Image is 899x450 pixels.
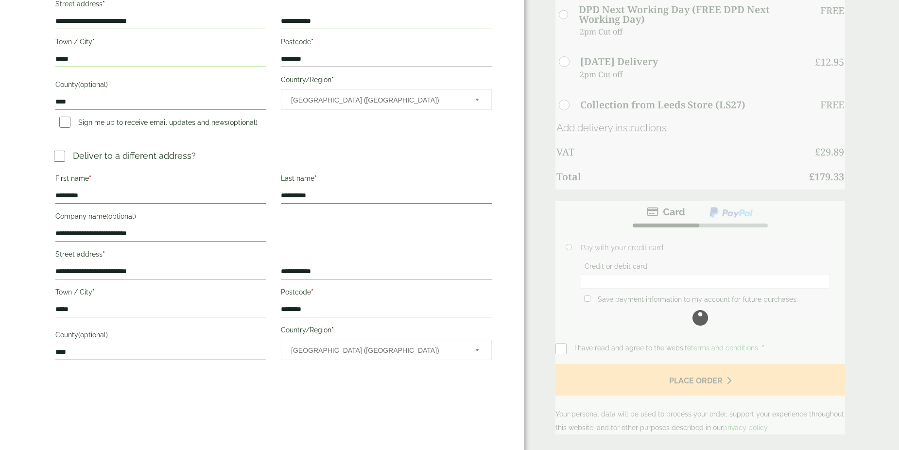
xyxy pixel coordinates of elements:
[55,328,266,345] label: County
[55,119,261,129] label: Sign me up to receive email updates and news
[311,288,313,296] abbr: required
[291,340,462,361] span: United Kingdom (UK)
[55,285,266,302] label: Town / City
[89,174,91,182] abbr: required
[314,174,317,182] abbr: required
[78,81,108,88] span: (optional)
[55,35,266,52] label: Town / City
[73,149,196,162] p: Deliver to a different address?
[291,90,462,110] span: United Kingdom (UK)
[78,331,108,339] span: (optional)
[92,288,95,296] abbr: required
[55,209,266,226] label: Company name
[281,35,492,52] label: Postcode
[59,117,70,128] input: Sign me up to receive email updates and news(optional)
[281,73,492,89] label: Country/Region
[281,89,492,110] span: Country/Region
[103,250,105,258] abbr: required
[281,323,492,340] label: Country/Region
[228,119,258,126] span: (optional)
[55,78,266,94] label: County
[281,340,492,360] span: Country/Region
[106,212,136,220] span: (optional)
[331,326,334,334] abbr: required
[92,38,95,46] abbr: required
[281,172,492,188] label: Last name
[311,38,313,46] abbr: required
[55,247,266,264] label: Street address
[55,172,266,188] label: First name
[331,76,334,84] abbr: required
[281,285,492,302] label: Postcode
